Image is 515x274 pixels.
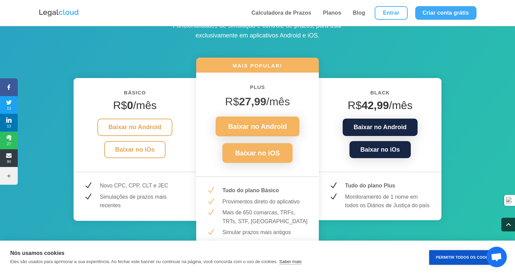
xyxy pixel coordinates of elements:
h6: PLUS [206,83,309,95]
a: Entrar [375,6,407,20]
a: Saber mais [279,259,302,264]
a: Bate-papo aberto [486,247,507,267]
span: N [206,186,215,195]
h6: Black [329,88,431,101]
img: Logo da Legalcloud [38,9,79,17]
p: Funcionalidades de simulação e controle de prazos, para usar exclusivamente em aplicativos Androi... [155,21,360,41]
span: N [329,181,338,190]
strong: Nós usamos cookies [10,250,64,256]
a: Baixar no iOs [104,141,166,158]
h4: R$ /mês [329,99,431,115]
strong: 42,99 [362,99,389,111]
span: N [84,193,92,201]
span: N [206,197,215,206]
span: N [206,228,215,237]
span: N [84,181,92,190]
button: Permitir Todos os Cookies [429,250,501,265]
p: Eles são usados para aprimorar a sua experiência. Ao fechar este banner ou continuar na página, v... [10,259,278,264]
span: N [206,239,215,248]
span: N [206,208,215,217]
strong: 0 [127,99,133,111]
p: Provimentos direto do aplicativo [222,197,309,206]
h4: R$ /mês [84,99,186,115]
p: Mais de 650 comarcas, TRFs, TRTs, STF, [GEOGRAPHIC_DATA] [222,208,309,226]
h6: MAIS POPULAR! [196,62,319,73]
p: Salvar prazos [222,239,309,248]
strong: 27,99 [239,95,266,108]
h6: BÁSICO [84,88,186,101]
p: Simular prazos mais antigos [222,228,309,237]
a: Baixar no Android [343,119,417,136]
strong: Tudo do plano Básico [222,187,279,193]
a: Baixar no iOs [349,141,411,158]
p: Simulações de prazos mais recentes [100,193,186,210]
p: Monitoramento de 1 nome em todos os Diários de Justiça do país [345,193,431,210]
strong: Tudo do plano Plus [345,183,395,188]
a: Baixar no Android [216,117,300,136]
a: Criar conta grátis [415,6,477,20]
a: Baixar no Android [97,119,172,136]
span: R$ /mês [225,95,290,108]
a: Baixar no iOS [222,143,292,163]
p: Novo CPC, CPP, CLT e JEC [100,181,186,190]
span: N [329,193,338,201]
